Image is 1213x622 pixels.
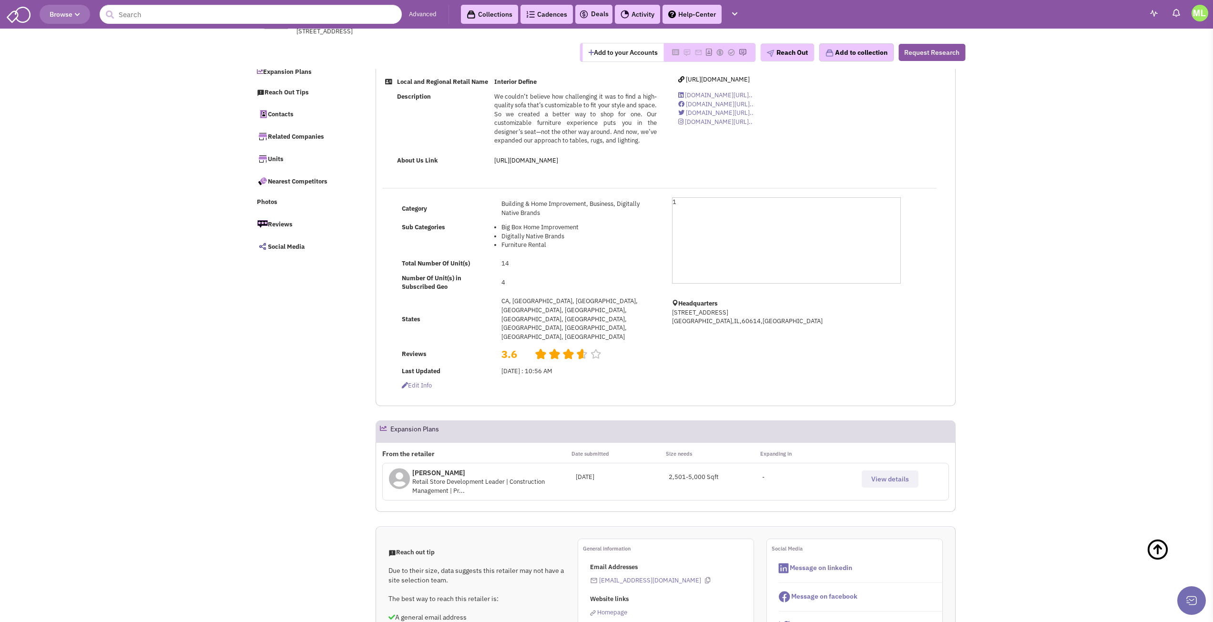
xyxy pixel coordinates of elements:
a: [DOMAIN_NAME][URL].. [678,100,754,108]
b: Description [397,92,431,101]
a: Photos [252,194,356,212]
p: Website links [590,595,754,604]
img: Activity.png [621,10,629,19]
div: [STREET_ADDRESS] [296,27,545,36]
img: icon-email-active-16.png [590,577,598,584]
img: Michael Leon [1192,5,1208,21]
b: Interior Define [494,78,537,86]
a: [DOMAIN_NAME][URL].. [678,91,753,99]
a: Message on linkedin [779,563,852,572]
b: States [402,315,420,323]
img: Cadences_logo.png [526,11,535,18]
a: [DOMAIN_NAME][URL].. [678,118,753,126]
span: [URL][DOMAIN_NAME] [686,75,750,83]
button: Browse [40,5,90,24]
a: Reach Out Tips [252,84,356,102]
td: 14 [499,257,659,271]
span: Reach out tip [388,548,435,556]
a: Social Media [252,236,356,256]
p: [PERSON_NAME] [412,468,575,478]
span: Message on linkedin [790,563,852,572]
img: reachlinkicon.png [590,610,596,616]
span: We couldn’t believe how challenging it was to find a high-quality sofa that’s customizable to fit... [494,92,657,145]
span: Retail Store Development Leader | Construction Management | Pr... [412,478,545,495]
b: Headquarters [678,299,718,307]
p: [STREET_ADDRESS] [GEOGRAPHIC_DATA],IL,60614,[GEOGRAPHIC_DATA] [672,308,901,326]
li: Digitally Native Brands [501,232,657,241]
p: Due to their size, data suggests this retailer may not have a site selection team. [388,566,565,585]
button: Reach Out [760,43,814,61]
p: General information [583,544,754,553]
span: [DOMAIN_NAME][URL].. [686,109,754,117]
a: Contacts [252,104,356,124]
b: Reviews [402,350,427,358]
a: [EMAIL_ADDRESS][DOMAIN_NAME] [599,576,701,584]
li: Big Box Home Improvement [501,223,657,232]
img: icon-deals.svg [579,9,589,20]
img: Please add to your accounts [694,49,702,56]
button: Add to your Accounts [582,43,663,61]
b: Number Of Unit(s) in Subscribed Geo [402,274,461,291]
a: Related Companies [252,126,356,146]
img: Please add to your accounts [716,49,724,56]
img: plane.png [766,50,774,57]
b: Sub Categories [402,223,445,231]
span: View details [871,475,909,483]
img: Please add to your accounts [739,49,746,56]
img: SmartAdmin [7,5,31,23]
img: Please add to your accounts [727,49,735,56]
span: Message on facebook [791,592,857,601]
span: Homepage [597,608,627,616]
div: - [762,473,856,482]
img: help.png [668,10,676,18]
a: Collections [461,5,518,24]
li: Furniture Rental [501,241,657,250]
b: Last Updated [402,367,440,375]
p: From the retailer [382,449,571,459]
a: Homepage [590,608,627,616]
p: The best way to reach this retailer is: [388,594,565,603]
b: Category [402,204,427,213]
p: Size needs [666,449,760,459]
img: icon-collection-lavender-black.svg [467,10,476,19]
h2: 3.6 [501,347,527,352]
a: Units [252,149,356,169]
a: Deals [579,9,609,20]
a: [URL][DOMAIN_NAME] [678,75,750,83]
a: [DOMAIN_NAME][URL].. [678,109,754,117]
a: Reviews [252,214,356,234]
button: Add to collection [819,43,894,61]
p: Expanding in [760,449,855,459]
td: 4 [499,271,659,295]
b: Total Number Of Unit(s) [402,259,470,267]
img: icon-collection-lavender.png [825,49,834,57]
button: Request Research [898,44,965,61]
h2: Expansion Plans [390,421,439,442]
div: 2,501-5,000 Sqft [669,473,762,482]
a: Help-Center [663,5,722,24]
a: Message on facebook [779,592,857,601]
b: About Us Link [397,156,438,164]
td: [DATE] : 10:56 AM [499,364,659,378]
span: [DOMAIN_NAME][URL].. [685,91,753,99]
p: Email Addresses [590,563,754,572]
span: Browse [50,10,80,19]
b: Local and Regional Retail Name [397,78,488,86]
input: Search [100,5,402,24]
p: A general email address [388,612,565,622]
button: View details [862,470,918,488]
span: Edit info [402,381,432,389]
a: Expansion Plans [252,63,356,82]
p: Date submitted [571,449,666,459]
a: Advanced [409,10,437,19]
a: Back To Top [1146,529,1194,591]
img: Please add to your accounts [683,49,691,56]
div: 1 [672,197,901,284]
td: CA, [GEOGRAPHIC_DATA], [GEOGRAPHIC_DATA], [GEOGRAPHIC_DATA], [GEOGRAPHIC_DATA], [GEOGRAPHIC_DATA]... [499,295,659,344]
td: Building & Home Improvement, Business, Digitally Native Brands [499,197,659,221]
a: Activity [615,5,660,24]
a: Nearest Competitors [252,171,356,191]
span: [DOMAIN_NAME][URL].. [685,118,753,126]
p: Social Media [772,544,942,553]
